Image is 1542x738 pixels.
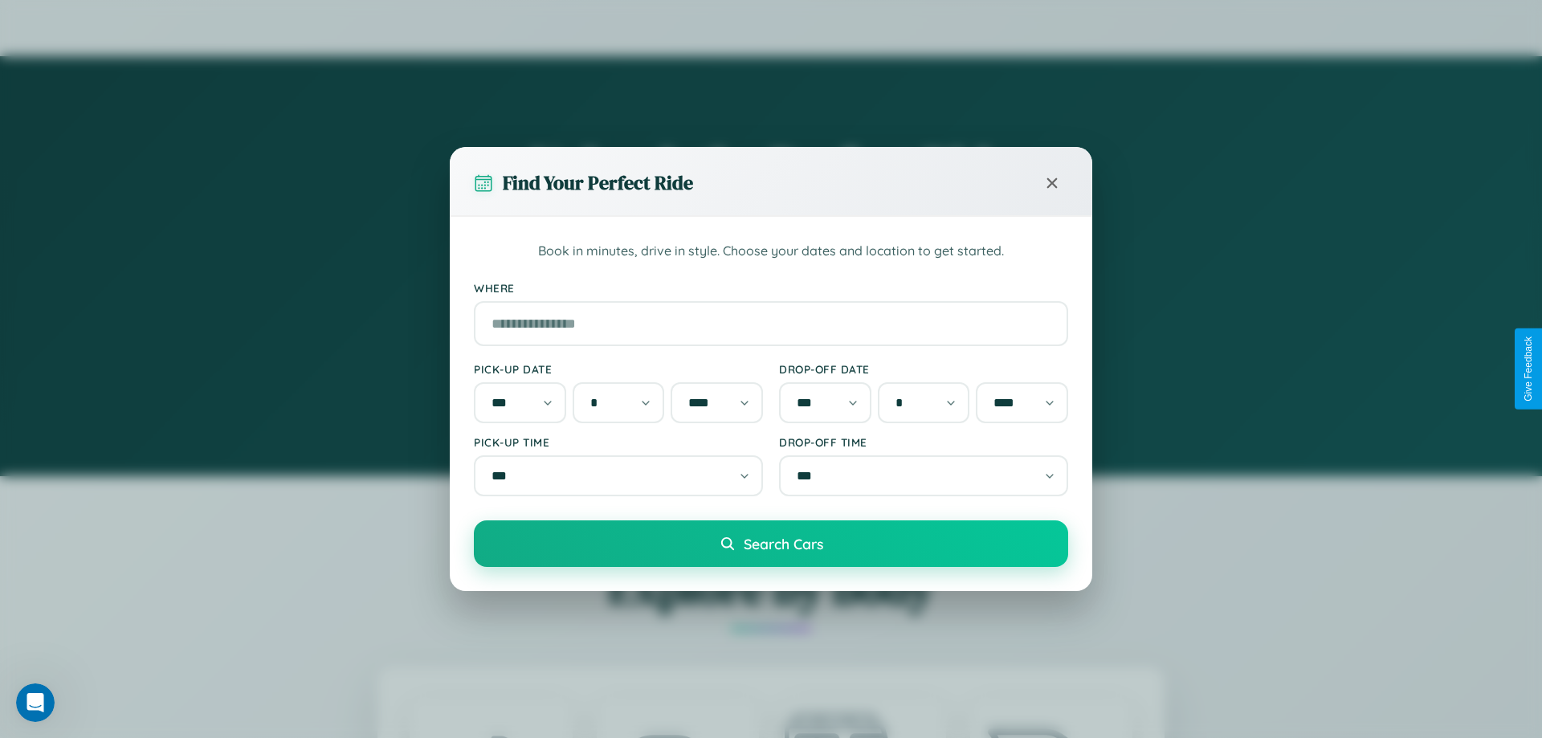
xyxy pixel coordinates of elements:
label: Pick-up Time [474,435,763,449]
h3: Find Your Perfect Ride [503,169,693,196]
label: Pick-up Date [474,362,763,376]
label: Drop-off Time [779,435,1068,449]
span: Search Cars [744,535,823,552]
p: Book in minutes, drive in style. Choose your dates and location to get started. [474,241,1068,262]
label: Where [474,281,1068,295]
label: Drop-off Date [779,362,1068,376]
button: Search Cars [474,520,1068,567]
